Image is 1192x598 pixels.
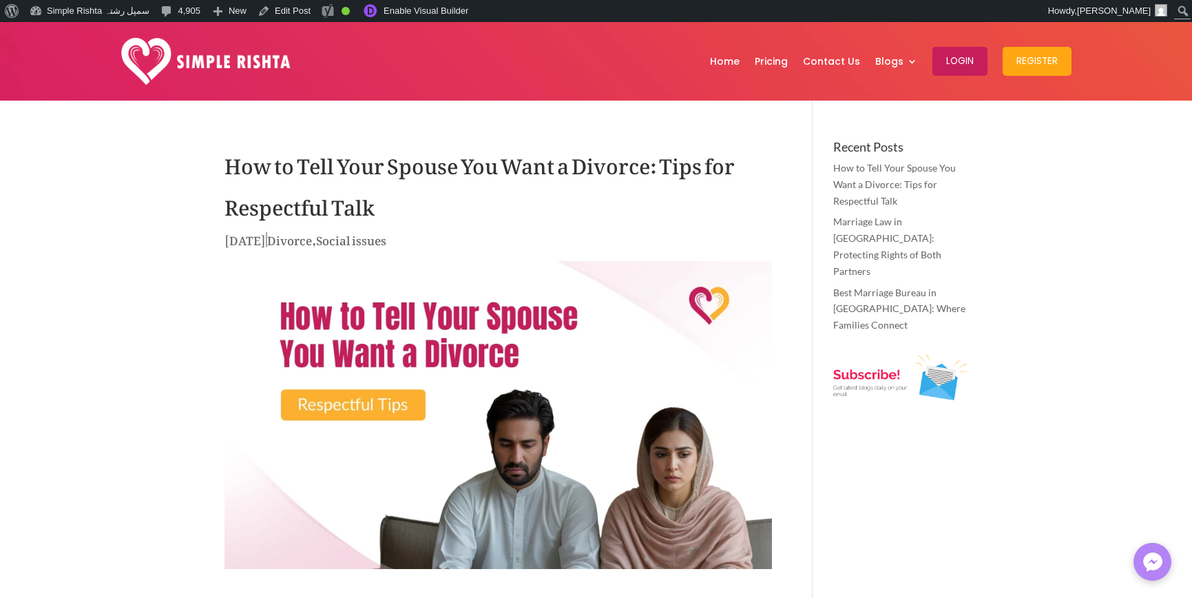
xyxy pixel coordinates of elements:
h4: Recent Posts [833,141,968,160]
a: Pricing [755,25,788,97]
a: Social issues [316,223,386,252]
a: Marriage Law in [GEOGRAPHIC_DATA]: Protecting Rights of Both Partners [833,216,941,276]
span: [DATE] [224,223,266,252]
a: How to Tell Your Spouse You Want a Divorce: Tips for Respectful Talk [833,162,956,207]
a: Login [932,25,987,97]
a: Best Marriage Bureau in [GEOGRAPHIC_DATA]: Where Families Connect [833,287,965,331]
img: Messenger [1139,548,1167,576]
div: Good [342,7,350,15]
p: | , [224,230,772,257]
a: Register [1003,25,1071,97]
button: Register [1003,47,1071,76]
a: Contact Us [803,25,860,97]
button: Login [932,47,987,76]
span: [PERSON_NAME] [1077,6,1151,16]
a: Divorce [267,223,312,252]
a: Blogs [875,25,917,97]
h1: How to Tell Your Spouse You Want a Divorce: Tips for Respectful Talk [224,141,772,230]
a: Home [710,25,740,97]
img: How to Tell Your Spouse You Want a Divorce in 2025 [224,261,772,569]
